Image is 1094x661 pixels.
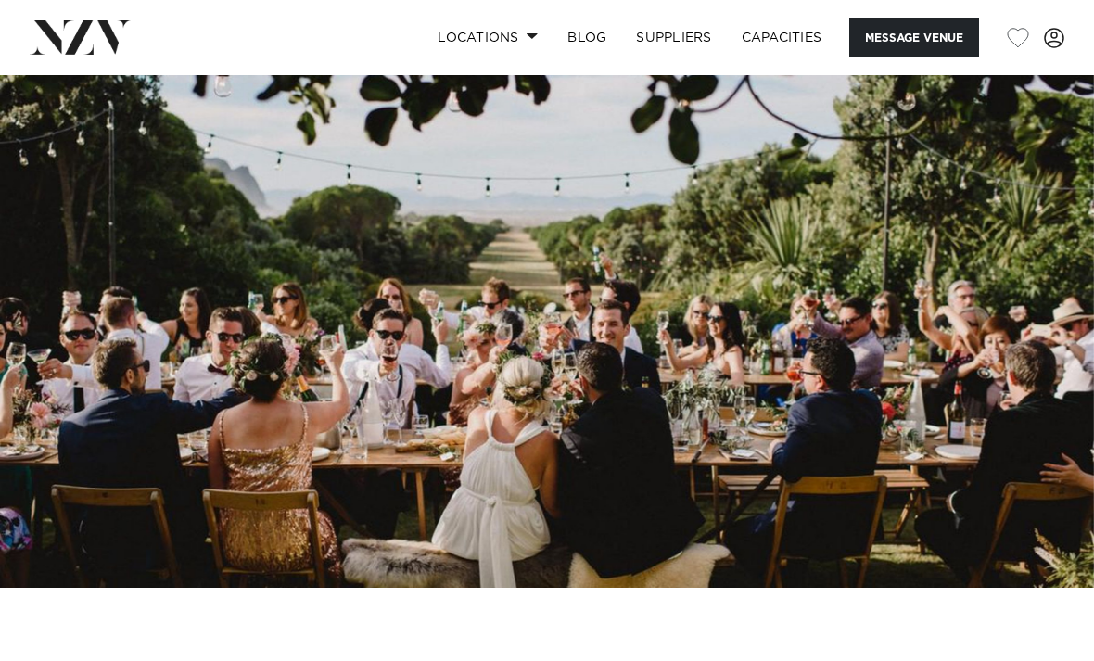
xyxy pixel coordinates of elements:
[553,18,621,57] a: BLOG
[423,18,553,57] a: Locations
[727,18,837,57] a: Capacities
[621,18,726,57] a: SUPPLIERS
[849,18,979,57] button: Message Venue
[30,20,131,54] img: nzv-logo.png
